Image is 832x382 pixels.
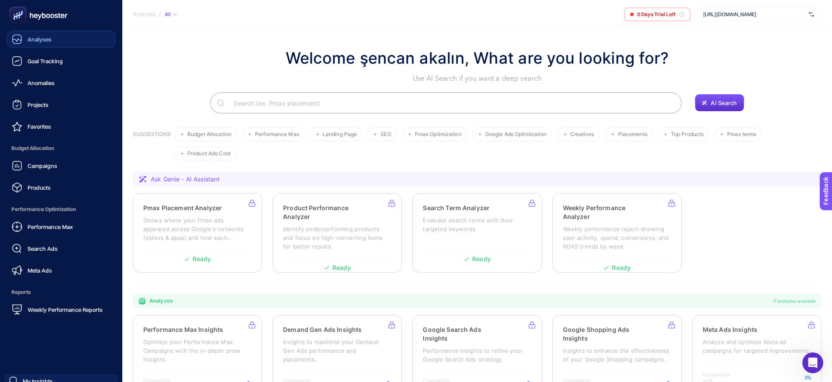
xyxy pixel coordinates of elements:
[552,193,682,273] a: Weekly Performance AnalyzerWeekly performance report showing user activity, spend, conversions, a...
[7,31,115,48] a: Analyses
[28,306,103,313] span: Weekly Performance Reports
[637,11,676,18] span: 0 Days Trial Left
[187,150,231,157] span: Product Ads Cost
[28,267,52,274] span: Meta Ads
[570,131,594,138] span: Creatives
[323,131,357,138] span: Landing Page
[7,283,115,301] span: Reports
[711,99,737,106] span: AI Search
[415,131,462,138] span: Pmax Optimization
[7,262,115,279] a: Meta Ads
[7,201,115,218] span: Performance Optimization
[380,131,391,138] span: SEO
[28,223,73,230] span: Performance Max
[187,131,231,138] span: Budget Allocation
[28,58,63,65] span: Goal Tracking
[133,193,262,273] a: Pmax Placement AnalyzerShows where your Pmax ads appeared across Google's networks (videos & apps...
[809,10,814,19] img: svg%3e
[618,131,647,138] span: Placements
[773,297,816,304] span: 11 analyzes available
[7,157,115,174] a: Campaigns
[149,297,173,304] span: Analyzes
[7,140,115,157] span: Budget Allocation
[7,118,115,135] a: Favorites
[695,94,744,112] button: AI Search
[28,245,58,252] span: Search Ads
[7,301,115,318] a: Weekly Performance Reports
[255,131,299,138] span: Performance Max
[28,36,52,43] span: Analyses
[5,3,33,10] span: Feedback
[227,91,675,115] input: Search
[28,79,55,86] span: Anomalies
[7,179,115,196] a: Products
[7,96,115,113] a: Projects
[273,193,402,273] a: Product Performance AnalyzerIdentify underperforming products and focus on high-converting items ...
[671,131,704,138] span: Top Products
[802,352,823,373] iframe: Intercom live chat
[133,131,171,160] h3: SUGGESTIONS
[28,162,57,169] span: Campaigns
[286,46,669,70] h1: Welcome şencan akalın, What are you looking for?
[7,74,115,92] a: Anomalies
[28,184,51,191] span: Products
[159,10,161,17] span: /
[727,131,756,138] span: Pmax terms
[28,101,48,108] span: Projects
[703,11,805,18] span: [URL][DOMAIN_NAME]
[151,175,220,184] span: Ask Genie - AI Assistant
[412,193,542,273] a: Search Term AnalyzerEvaluate search terms with their targeted keywordsReady
[165,11,177,18] div: All
[286,73,669,84] p: Use AI Search if you want a deep search
[7,240,115,257] a: Search Ads
[28,123,51,130] span: Favorites
[485,131,547,138] span: Google Ads Optimization
[133,11,155,18] span: Analysis
[7,218,115,235] a: Performance Max
[7,52,115,70] a: Goal Tracking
